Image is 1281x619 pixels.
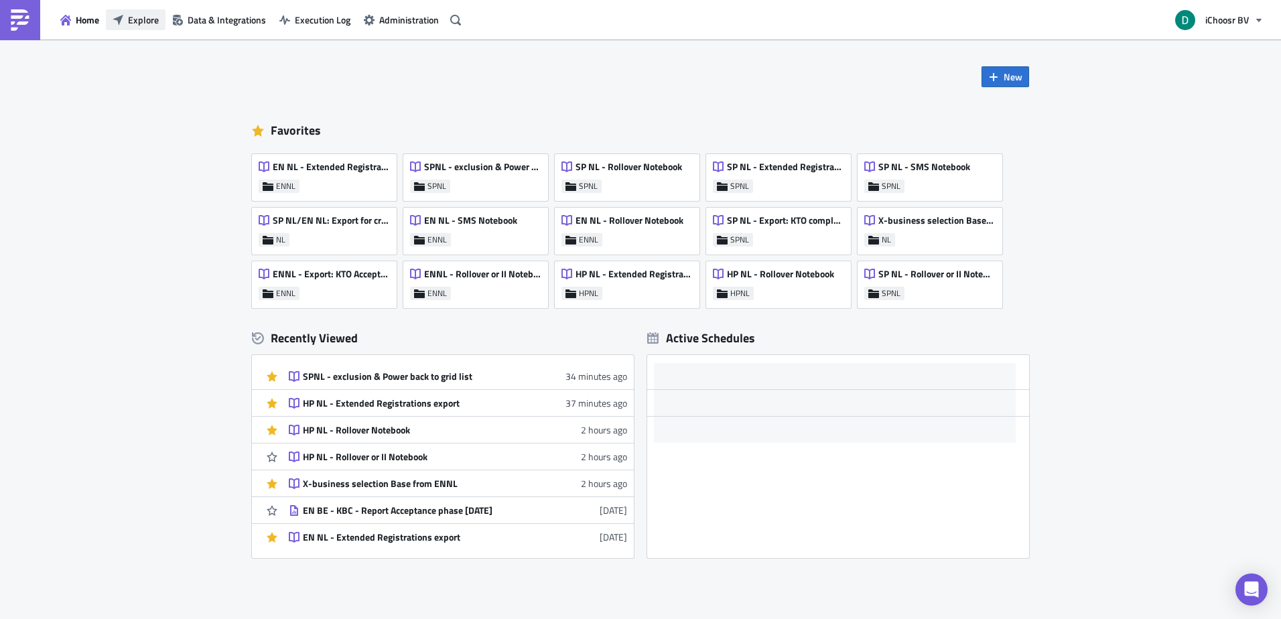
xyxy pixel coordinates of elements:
a: EN BE - KBC - Report Acceptance phase [DATE][DATE] [289,497,627,523]
a: SP NL - Rollover NotebookSPNL [555,147,706,201]
time: 2025-08-11T12:02:27Z [581,476,627,490]
span: New [1004,70,1022,84]
div: Recently Viewed [252,328,634,348]
a: EN NL - Rollover NotebookENNL [555,201,706,255]
span: ENNL - Export: KTO Accepted #4000 for VEH [273,268,389,280]
span: Data & Integrations [188,13,266,27]
div: Open Intercom Messenger [1235,573,1268,606]
a: ENNL - Rollover or II NotebookENNL [403,255,555,308]
time: 2025-08-07T15:12:00Z [600,503,627,517]
a: SP NL - SMS NotebookSPNL [858,147,1009,201]
span: SP NL - Extended Registrations export [727,161,844,173]
span: Explore [128,13,159,27]
span: SPNL [427,181,446,192]
a: SP NL/EN NL: Export for cross check with CRM VEHNL [252,201,403,255]
div: HP NL - Extended Registrations export [303,397,537,409]
div: Favorites [252,121,1029,141]
span: ENNL - Rollover or II Notebook [424,268,541,280]
a: ENNL - Export: KTO Accepted #4000 for VEHENNL [252,255,403,308]
span: ENNL [276,181,295,192]
button: Explore [106,9,165,30]
a: HP NL - Rollover Notebook2 hours ago [289,417,627,443]
button: New [982,66,1029,87]
span: NL [276,234,285,245]
span: Execution Log [295,13,350,27]
a: SPNL - exclusion & Power back to grid listSPNL [403,147,555,201]
div: EN NL - Extended Registrations export [303,531,537,543]
span: ENNL [427,288,447,299]
a: SP NL - Rollover or II NotebookSPNL [858,255,1009,308]
span: ENNL [579,234,598,245]
span: SPNL [882,181,900,192]
span: NL [882,234,891,245]
div: Active Schedules [647,330,755,346]
span: X-business selection Base from ENNL [878,214,995,226]
button: Data & Integrations [165,9,273,30]
span: HPNL [730,288,750,299]
span: EN NL - SMS Notebook [424,214,517,226]
span: SP NL/EN NL: Export for cross check with CRM VEH [273,214,389,226]
span: SPNL [730,234,749,245]
span: Administration [379,13,439,27]
span: iChoosr BV [1205,13,1249,27]
a: EN NL - SMS NotebookENNL [403,201,555,255]
a: SP NL - Export: KTO completed/declined #4000 for VEHSPNL [706,201,858,255]
span: HPNL [579,288,598,299]
span: SP NL - Rollover or II Notebook [878,268,995,280]
a: SPNL - exclusion & Power back to grid list34 minutes ago [289,363,627,389]
span: EN NL - Rollover Notebook [576,214,683,226]
button: Execution Log [273,9,357,30]
div: X-business selection Base from ENNL [303,478,537,490]
span: ENNL [427,234,447,245]
span: HP NL - Extended Registrations export [576,268,692,280]
span: SPNL [730,181,749,192]
span: EN NL - Extended Registrations export [273,161,389,173]
div: EN BE - KBC - Report Acceptance phase [DATE] [303,504,537,517]
span: SPNL - exclusion & Power back to grid list [424,161,541,173]
a: X-business selection Base from ENNLNL [858,201,1009,255]
a: X-business selection Base from ENNL2 hours ago [289,470,627,496]
time: 2025-08-11T12:16:50Z [581,423,627,437]
button: Home [54,9,106,30]
button: iChoosr BV [1167,5,1271,35]
div: HP NL - Rollover or II Notebook [303,451,537,463]
time: 2025-08-11T12:10:36Z [581,450,627,464]
span: SP NL - Export: KTO completed/declined #4000 for VEH [727,214,844,226]
time: 2025-08-11T13:38:58Z [565,369,627,383]
a: SP NL - Extended Registrations exportSPNL [706,147,858,201]
span: Home [76,13,99,27]
span: SPNL [579,181,598,192]
img: PushMetrics [9,9,31,31]
span: SP NL - Rollover Notebook [576,161,682,173]
img: Avatar [1174,9,1197,31]
span: SPNL [882,288,900,299]
span: SP NL - SMS Notebook [878,161,970,173]
a: EN NL - Extended Registrations export[DATE] [289,524,627,550]
a: HP NL - Rollover or II Notebook2 hours ago [289,443,627,470]
div: SPNL - exclusion & Power back to grid list [303,370,537,383]
a: HP NL - Extended Registrations export37 minutes ago [289,390,627,416]
a: HP NL - Extended Registrations exportHPNL [555,255,706,308]
time: 2025-08-07T14:19:12Z [600,530,627,544]
a: HP NL - Rollover NotebookHPNL [706,255,858,308]
button: Administration [357,9,446,30]
span: ENNL [276,288,295,299]
div: HP NL - Rollover Notebook [303,424,537,436]
time: 2025-08-11T13:36:31Z [565,396,627,410]
span: HP NL - Rollover Notebook [727,268,834,280]
a: EN NL - Extended Registrations exportENNL [252,147,403,201]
